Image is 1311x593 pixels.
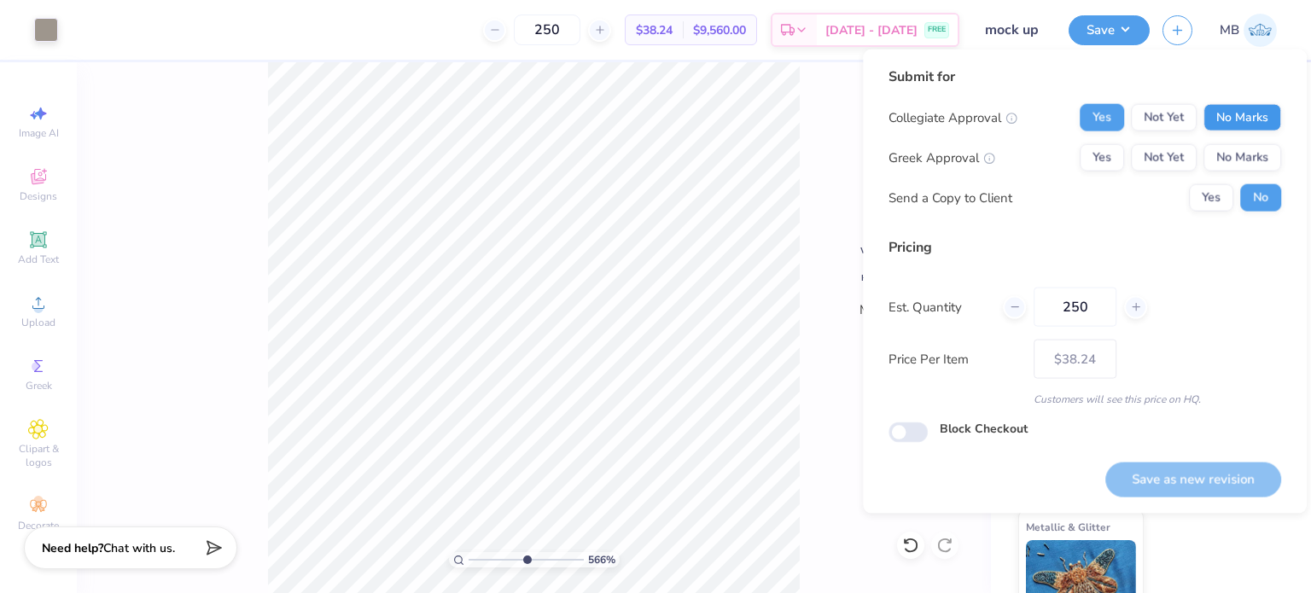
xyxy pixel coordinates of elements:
[1026,518,1110,536] span: Metallic & Glitter
[1244,14,1277,47] img: Marianne Bagtang
[889,349,1021,369] label: Price Per Item
[9,442,68,469] span: Clipart & logos
[940,420,1028,438] label: Block Checkout
[1203,144,1281,172] button: No Marks
[1131,104,1197,131] button: Not Yet
[1069,15,1150,45] button: Save
[1240,184,1281,212] button: No
[103,540,175,556] span: Chat with us.
[1203,104,1281,131] button: No Marks
[514,15,580,45] input: – –
[26,379,52,392] span: Greek
[21,316,55,329] span: Upload
[42,540,103,556] strong: Need help?
[18,253,59,266] span: Add Text
[825,21,918,39] span: [DATE] - [DATE]
[889,188,1012,207] div: Send a Copy to Client
[889,237,1281,258] div: Pricing
[20,189,57,203] span: Designs
[889,297,990,317] label: Est. Quantity
[1220,14,1277,47] a: MB
[889,148,995,167] div: Greek Approval
[889,67,1281,87] div: Submit for
[889,108,1017,127] div: Collegiate Approval
[19,126,59,140] span: Image AI
[693,21,746,39] span: $9,560.00
[18,519,59,532] span: Decorate
[1034,288,1116,327] input: – –
[1189,184,1233,212] button: Yes
[889,392,1281,407] div: Customers will see this price on HQ.
[588,552,615,567] span: 566 %
[1080,104,1124,131] button: Yes
[1131,144,1197,172] button: Not Yet
[928,24,946,36] span: FREE
[1080,144,1124,172] button: Yes
[1220,20,1239,40] span: MB
[636,21,673,39] span: $38.24
[972,13,1056,47] input: Untitled Design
